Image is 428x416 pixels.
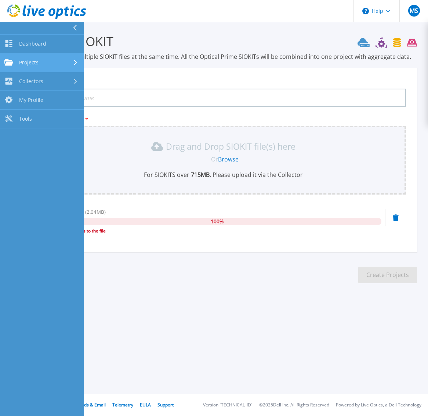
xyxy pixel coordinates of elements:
a: Browse [218,155,239,163]
h3: Upload SIOKIT [29,33,417,50]
a: Ads & Email [81,402,106,408]
input: Enter Project Name [40,89,406,107]
div: Drag and Drop SIOKIT file(s) here OrBrowseFor SIOKITS over 715MB, Please upload it via the Collector [45,141,402,179]
span: My Profile [19,97,43,103]
span: MS [410,8,418,14]
p: For SIOKITS over , Please upload it via the Collector [45,171,402,179]
p: Upload SIOKIT file [40,117,406,123]
p: Drag and Drop SIOKIT file(s) here [166,143,295,150]
p: You may upload multiple SIOKIT files at the same time. All the Optical Prime SIOKITs will be comb... [29,53,417,61]
li: Version: [TECHNICAL_ID] [203,403,253,408]
li: Powered by Live Optics, a Dell Technology [336,403,421,408]
a: Telemetry [112,402,133,408]
span: Or [211,155,218,163]
a: EULA [140,402,151,408]
span: Dashboard [19,40,46,47]
span: Projects [19,59,39,66]
div: You don't have access to the file [40,227,381,235]
a: Support [157,402,174,408]
b: 715 MB [189,171,210,179]
button: Create Projects [358,267,417,283]
span: Collectors [19,78,43,85]
span: Tools [19,115,32,122]
li: © 2025 Dell Inc. All Rights Reserved [259,403,329,408]
span: 100 % [211,218,224,225]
